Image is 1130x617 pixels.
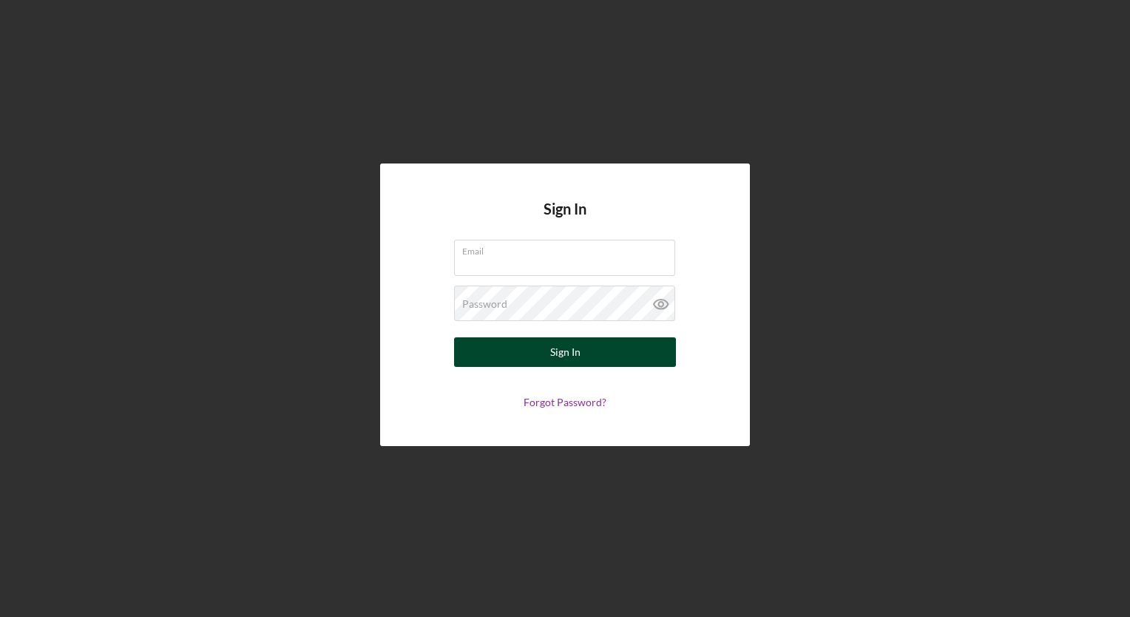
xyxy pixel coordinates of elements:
label: Password [462,298,507,310]
a: Forgot Password? [524,396,606,408]
h4: Sign In [544,200,586,240]
div: Sign In [550,337,581,367]
label: Email [462,240,675,257]
button: Sign In [454,337,676,367]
